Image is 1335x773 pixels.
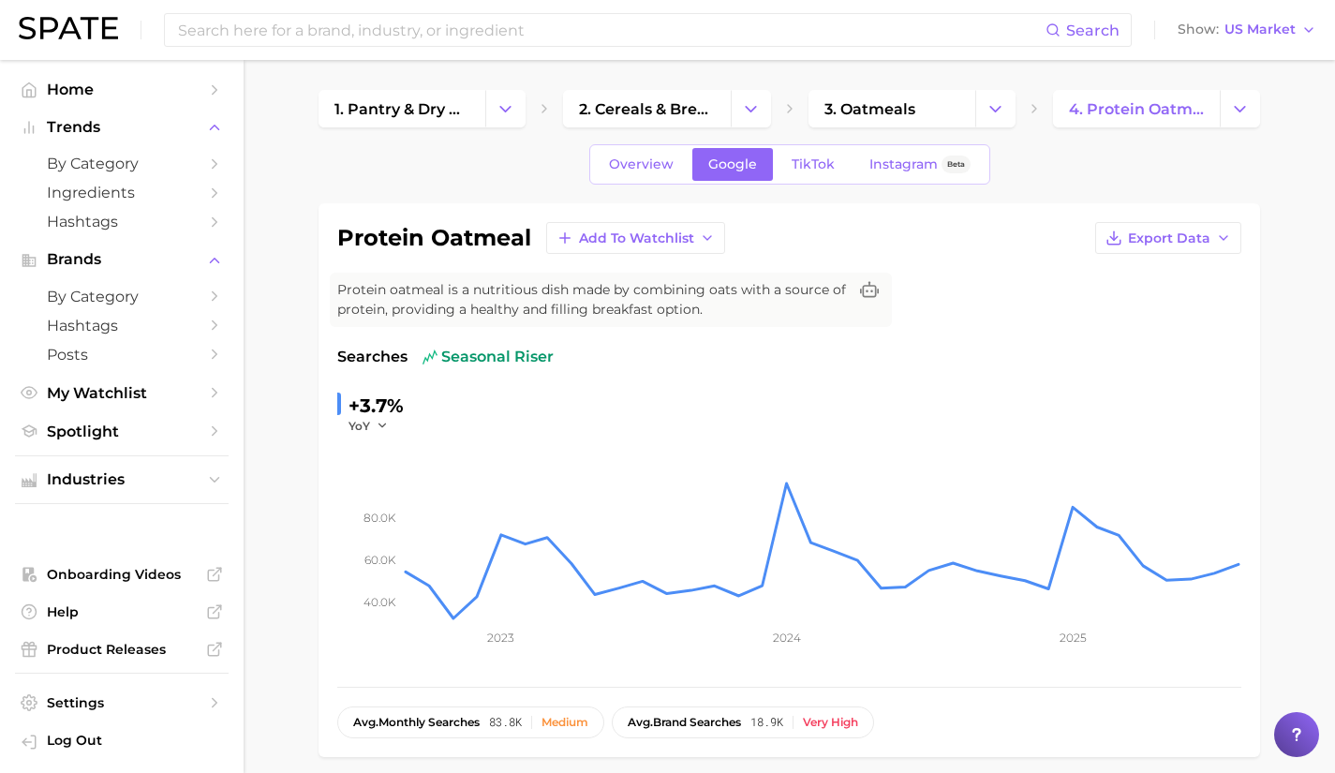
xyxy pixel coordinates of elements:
button: Change Category [731,90,771,127]
a: Overview [593,148,690,181]
span: Show [1178,24,1219,35]
span: Hashtags [47,317,197,334]
span: US Market [1224,24,1296,35]
span: Onboarding Videos [47,566,197,583]
span: Add to Watchlist [579,230,694,246]
span: 2. cereals & breakfast foods [579,100,714,118]
span: 1. pantry & dry goods [334,100,469,118]
span: Help [47,603,197,620]
button: avg.brand searches18.9kVery high [612,706,874,738]
span: Log Out [47,732,214,749]
button: avg.monthly searches83.8kMedium [337,706,604,738]
a: My Watchlist [15,379,229,408]
a: Posts [15,340,229,369]
a: Log out. Currently logged in with e-mail nuria@godwinretailgroup.com. [15,726,229,758]
button: ShowUS Market [1173,18,1321,42]
span: Instagram [869,156,938,172]
span: by Category [47,155,197,172]
a: by Category [15,282,229,311]
button: Change Category [485,90,526,127]
a: 1. pantry & dry goods [319,90,485,127]
tspan: 2024 [773,631,801,645]
span: monthly searches [353,716,480,729]
button: Brands [15,245,229,274]
h1: protein oatmeal [337,227,531,249]
span: Hashtags [47,213,197,230]
span: Beta [947,156,965,172]
div: Very high [803,716,858,729]
span: Overview [609,156,674,172]
span: Google [708,156,757,172]
span: Home [47,81,197,98]
button: Change Category [975,90,1016,127]
span: 18.9k [750,716,783,729]
span: YoY [349,418,370,434]
a: Help [15,598,229,626]
tspan: 2025 [1060,631,1087,645]
span: Brands [47,251,197,268]
span: 4. protein oatmeal [1069,100,1204,118]
tspan: 80.0k [363,511,396,525]
a: TikTok [776,148,851,181]
div: +3.7% [349,391,404,421]
img: seasonal riser [423,349,438,364]
tspan: 40.0k [363,595,396,609]
span: Product Releases [47,641,197,658]
a: InstagramBeta [853,148,986,181]
span: TikTok [792,156,835,172]
input: Search here for a brand, industry, or ingredient [176,14,1046,46]
button: Add to Watchlist [546,222,725,254]
span: by Category [47,288,197,305]
a: Onboarding Videos [15,560,229,588]
span: Industries [47,471,197,488]
span: Settings [47,694,197,711]
a: 3. oatmeals [808,90,975,127]
span: 3. oatmeals [824,100,915,118]
span: Searches [337,346,408,368]
a: by Category [15,149,229,178]
span: brand searches [628,716,741,729]
span: Trends [47,119,197,136]
a: Settings [15,689,229,717]
span: Search [1066,22,1120,39]
div: Medium [541,716,588,729]
span: Export Data [1128,230,1210,246]
a: Hashtags [15,311,229,340]
button: Export Data [1095,222,1241,254]
button: YoY [349,418,389,434]
a: Google [692,148,773,181]
a: Spotlight [15,417,229,446]
abbr: average [353,715,378,729]
span: Protein oatmeal is a nutritious dish made by combining oats with a source of protein, providing a... [337,280,847,320]
a: Product Releases [15,635,229,663]
a: Home [15,75,229,104]
button: Industries [15,466,229,494]
button: Trends [15,113,229,141]
span: My Watchlist [47,384,197,402]
img: SPATE [19,17,118,39]
span: Spotlight [47,423,197,440]
span: Ingredients [47,184,197,201]
a: Hashtags [15,207,229,236]
span: Posts [47,346,197,364]
button: Change Category [1220,90,1260,127]
span: 83.8k [489,716,522,729]
abbr: average [628,715,653,729]
tspan: 2023 [487,631,514,645]
tspan: 60.0k [364,553,396,567]
span: seasonal riser [423,346,554,368]
a: 2. cereals & breakfast foods [563,90,730,127]
a: 4. protein oatmeal [1053,90,1220,127]
a: Ingredients [15,178,229,207]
